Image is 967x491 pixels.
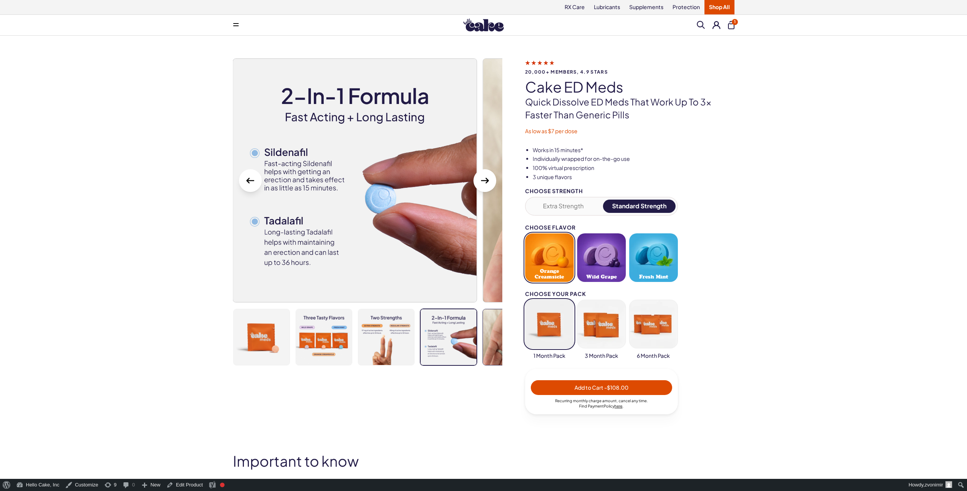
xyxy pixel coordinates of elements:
span: 3 Month Pack [585,352,618,360]
img: Cake ED Meds [234,309,290,365]
span: 6 Month Pack [637,352,670,360]
img: Cake ED Meds [233,59,476,302]
span: Add to Cart [575,384,628,391]
button: Add to Cart -$108.00 [531,380,672,395]
div: Recurring monthly charge amount , cancel any time. Policy . [531,398,672,409]
span: 20,000+ members, 4.9 stars [525,69,734,74]
span: Orange Creamsicle [527,268,571,280]
div: Choose your pack [525,291,678,297]
li: 3 unique flavors [533,173,734,181]
span: 9 [114,479,117,491]
img: Cake ED Meds [421,309,476,365]
a: 20,000+ members, 4.9 stars [525,59,734,74]
img: Cake ED Meds [296,309,352,365]
button: Extra Strength [527,200,600,213]
button: Next Slide [473,169,496,192]
button: 1 [728,21,734,29]
span: zvonimir [925,482,943,488]
span: Wild Grape [586,274,617,280]
a: Edit Product [163,479,206,491]
span: 1 [732,19,738,25]
li: 100% virtual prescription [533,164,734,172]
button: Standard Strength [603,200,676,213]
li: Individually wrapped for on-the-go use [533,155,734,163]
div: Choose Strength [525,188,678,194]
span: 0 [132,479,135,491]
img: Hello Cake [463,19,504,31]
button: Previous slide [239,169,262,192]
img: Cake ED Meds [358,309,414,365]
span: Find Payment [579,404,604,408]
span: - $108.00 [604,384,628,391]
a: Howdy, [906,479,955,491]
p: As low as $7 per dose [525,127,734,135]
p: Quick dissolve ED Meds that work up to 3x faster than generic pills [525,96,734,121]
span: Fresh Mint [639,274,668,280]
li: Works in 15 minutes* [533,146,734,154]
h2: Important to know [233,453,734,469]
h1: Cake ED Meds [525,79,734,95]
a: here [614,404,622,408]
span: 1 Month Pack [533,352,565,360]
img: Cake ED Meds [483,309,539,365]
a: Customize [62,479,101,491]
div: Focus keyphrase not set [220,483,225,487]
div: Choose Flavor [525,225,678,230]
a: Hello Cake, Inc [13,479,62,491]
span: New [150,479,160,491]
